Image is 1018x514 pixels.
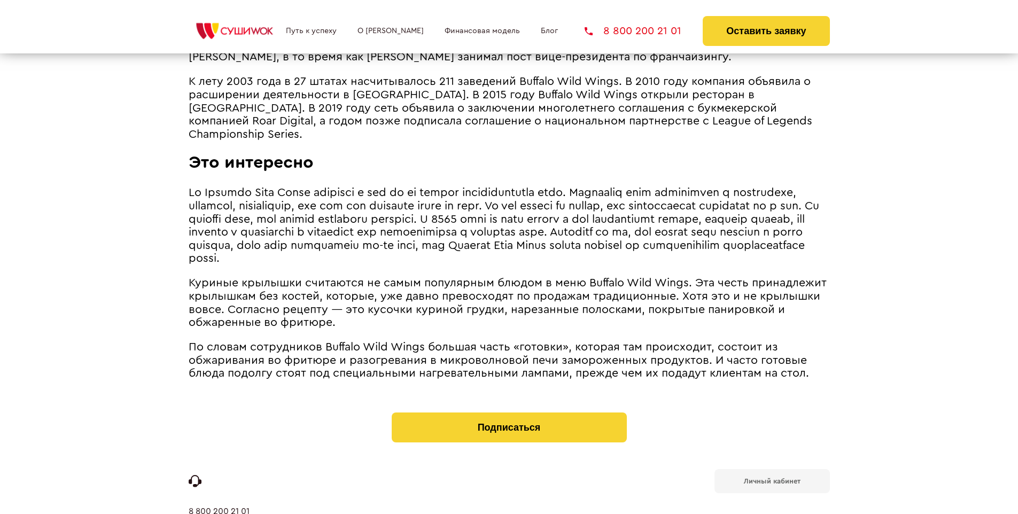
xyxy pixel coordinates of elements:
span: К лету 2003 года в 27 штатах насчитывалось 211 заведений Buffalo Wild Wings. В 2010 году компания... [189,76,812,139]
span: По словам сотрудников Buffalo Wild Wings большая часть «готовки», которая там происходит, состоит... [189,341,809,379]
span: 8 800 200 21 01 [603,26,681,36]
button: Оставить заявку [703,16,829,46]
span: Lo Ipsumdo Sita Conse adipisci e sed do ei tempor incididuntutla etdo. Magnaaliq enim adminimven ... [189,187,819,264]
span: Куриные крылышки считаются не самым популярным блюдом в меню Buffalo Wild Wings. Эта честь принад... [189,277,827,328]
a: Личный кабинет [714,469,830,493]
a: Путь к успеху [286,27,337,35]
a: Блог [541,27,558,35]
a: О [PERSON_NAME] [358,27,424,35]
a: 8 800 200 21 01 [585,26,681,36]
button: Подписаться [392,412,627,442]
b: Личный кабинет [744,478,801,485]
a: Финансовая модель [445,27,520,35]
span: Это интересно [189,154,314,171]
